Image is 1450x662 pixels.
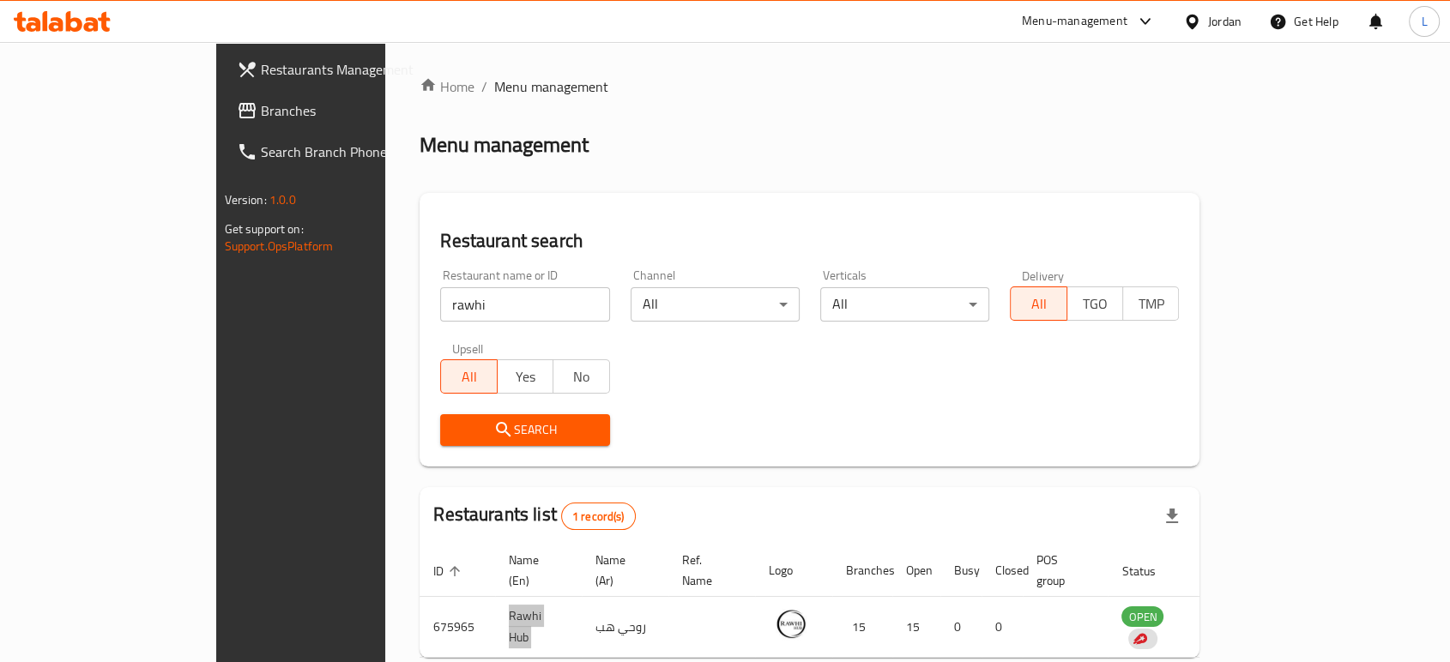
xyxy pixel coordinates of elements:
[1036,550,1087,591] span: POS group
[1208,12,1242,31] div: Jordan
[755,545,832,597] th: Logo
[982,545,1023,597] th: Closed
[440,359,497,394] button: All
[261,141,444,162] span: Search Branch Phone
[769,602,812,645] img: Rawhi Hub
[225,189,267,211] span: Version:
[561,503,636,530] div: Total records count
[440,287,609,322] input: Search for restaurant name or ID..
[1122,286,1179,321] button: TMP
[494,76,608,97] span: Menu management
[452,342,484,354] label: Upsell
[820,287,989,322] div: All
[225,235,334,257] a: Support.OpsPlatform
[1018,292,1060,316] span: All
[440,228,1179,254] h2: Restaurant search
[509,550,561,591] span: Name (En)
[1421,12,1427,31] span: L
[562,509,635,525] span: 1 record(s)
[1022,11,1127,32] div: Menu-management
[1066,286,1123,321] button: TGO
[1128,629,1157,649] div: Indicates that the vendor menu management has been moved to DH Catalog service
[1121,607,1163,627] span: OPEN
[454,419,595,441] span: Search
[682,550,734,591] span: Ref. Name
[495,597,582,658] td: Rawhi Hub
[832,545,892,597] th: Branches
[1121,561,1177,581] span: Status
[1010,286,1066,321] button: All
[1074,292,1116,316] span: TGO
[1130,292,1172,316] span: TMP
[223,49,458,90] a: Restaurants Management
[269,189,296,211] span: 1.0.0
[261,59,444,80] span: Restaurants Management
[832,597,892,658] td: 15
[420,76,1199,97] nav: breadcrumb
[420,131,589,159] h2: Menu management
[448,364,490,389] span: All
[433,502,635,530] h2: Restaurants list
[940,597,982,658] td: 0
[595,550,648,591] span: Name (Ar)
[420,545,1257,658] table: enhanced table
[553,359,609,394] button: No
[433,561,466,581] span: ID
[940,545,982,597] th: Busy
[560,364,602,389] span: No
[225,218,304,240] span: Get support on:
[481,76,487,97] li: /
[1121,606,1163,627] div: OPEN
[440,414,609,446] button: Search
[1151,496,1193,537] div: Export file
[582,597,668,658] td: روحي هب
[892,545,940,597] th: Open
[1132,631,1147,647] img: delivery hero logo
[1198,545,1257,597] th: Action
[223,90,458,131] a: Branches
[497,359,553,394] button: Yes
[223,131,458,172] a: Search Branch Phone
[892,597,940,658] td: 15
[982,597,1023,658] td: 0
[261,100,444,121] span: Branches
[631,287,800,322] div: All
[1022,269,1065,281] label: Delivery
[504,364,547,389] span: Yes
